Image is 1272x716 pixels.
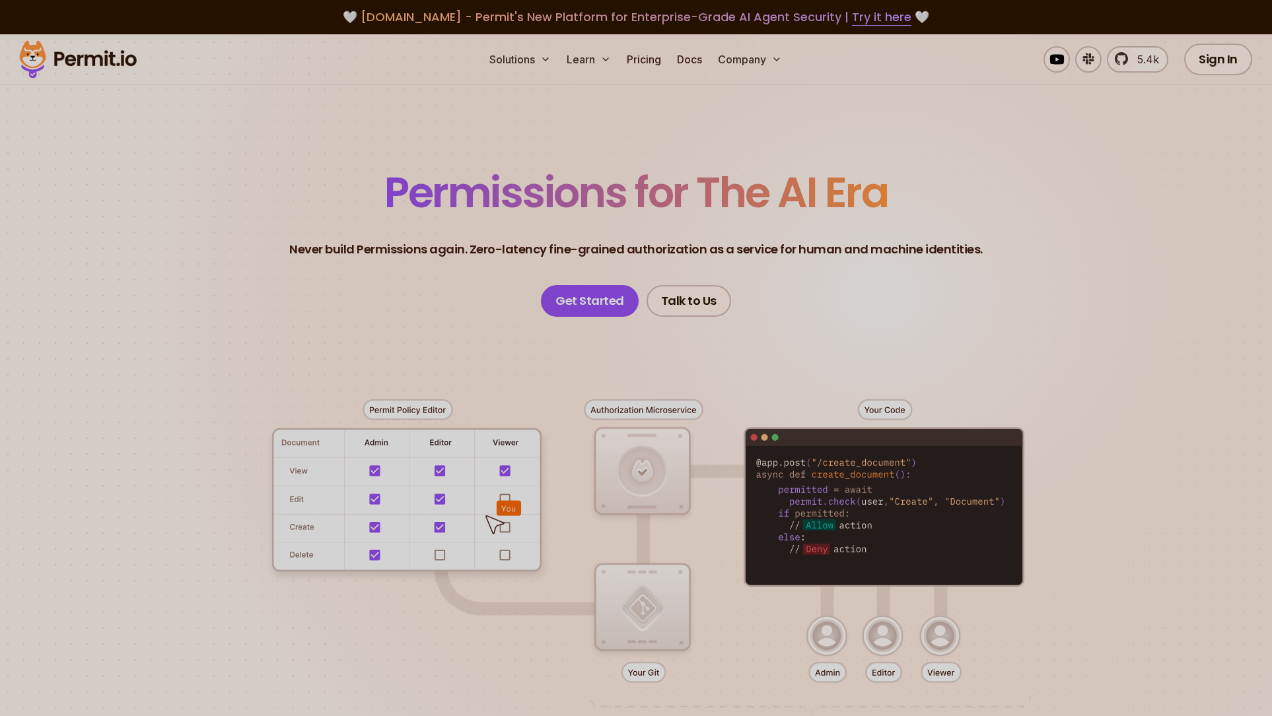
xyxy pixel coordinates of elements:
span: 5.4k [1129,51,1159,67]
a: Sign In [1184,44,1252,75]
button: Solutions [484,46,556,73]
button: Company [713,46,787,73]
img: Permit logo [13,37,143,82]
a: Pricing [621,46,666,73]
a: Try it here [852,9,911,26]
a: 5.4k [1107,46,1168,73]
div: 🤍 🤍 [32,8,1240,26]
button: Learn [561,46,616,73]
span: [DOMAIN_NAME] - Permit's New Platform for Enterprise-Grade AI Agent Security | [361,9,911,25]
a: Docs [672,46,707,73]
span: Permissions for The AI Era [384,163,888,222]
p: Never build Permissions again. Zero-latency fine-grained authorization as a service for human and... [289,240,983,259]
a: Get Started [541,285,639,317]
a: Talk to Us [647,285,731,317]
